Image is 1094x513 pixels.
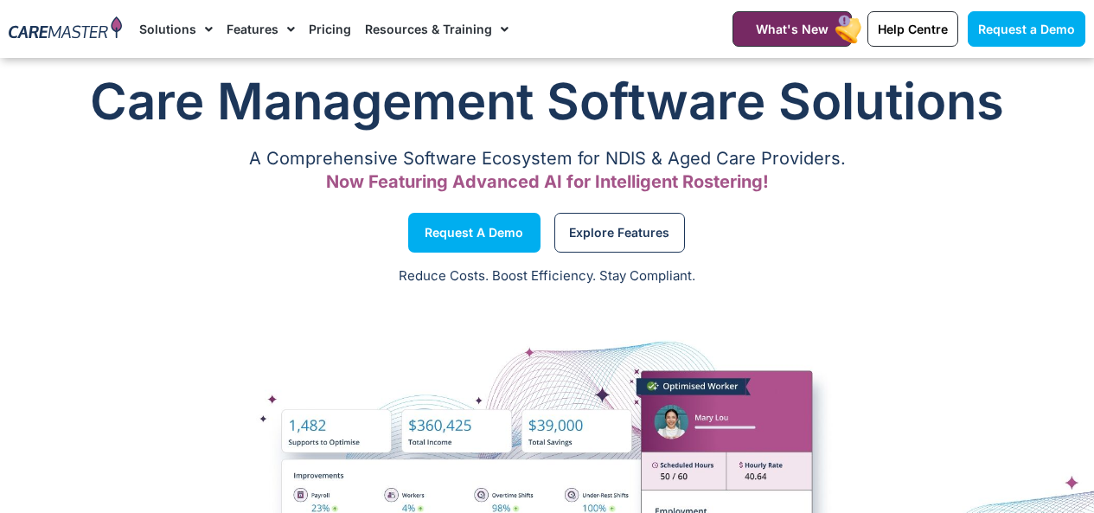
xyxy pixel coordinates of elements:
span: Help Centre [878,22,948,36]
span: Explore Features [569,228,669,237]
span: What's New [756,22,828,36]
a: Help Centre [867,11,958,47]
a: What's New [733,11,852,47]
span: Request a Demo [425,228,523,237]
p: A Comprehensive Software Ecosystem for NDIS & Aged Care Providers. [9,153,1085,164]
a: Request a Demo [968,11,1085,47]
a: Request a Demo [408,213,541,253]
a: Explore Features [554,213,685,253]
img: CareMaster Logo [9,16,122,42]
span: Request a Demo [978,22,1075,36]
span: Now Featuring Advanced AI for Intelligent Rostering! [326,171,769,192]
p: Reduce Costs. Boost Efficiency. Stay Compliant. [10,266,1084,286]
h1: Care Management Software Solutions [9,67,1085,136]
